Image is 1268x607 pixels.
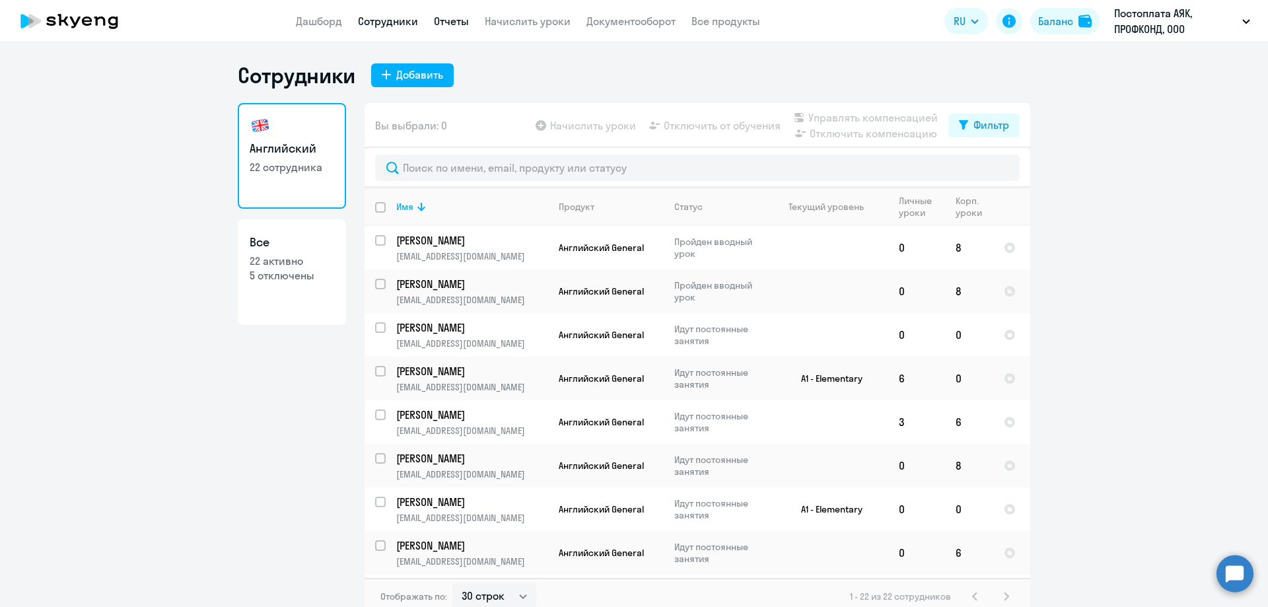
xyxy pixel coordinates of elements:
[945,400,993,444] td: 6
[765,487,888,531] td: A1 - Elementary
[559,460,644,472] span: Английский General
[396,408,546,422] p: [PERSON_NAME]
[945,269,993,313] td: 8
[899,195,944,219] div: Личные уроки
[559,416,644,428] span: Английский General
[674,497,765,521] p: Идут постоянные занятия
[396,425,547,437] p: [EMAIL_ADDRESS][DOMAIN_NAME]
[1114,5,1237,37] p: Постоплата АЯК, ПРОФКОНД, ООО
[888,400,945,444] td: 3
[1038,13,1073,29] div: Баланс
[973,117,1009,133] div: Фильтр
[396,555,547,567] p: [EMAIL_ADDRESS][DOMAIN_NAME]
[396,495,547,509] a: [PERSON_NAME]
[250,234,334,251] h3: Все
[396,381,547,393] p: [EMAIL_ADDRESS][DOMAIN_NAME]
[559,547,644,559] span: Английский General
[948,114,1020,137] button: Фильтр
[945,313,993,357] td: 0
[888,313,945,357] td: 0
[238,219,346,325] a: Все22 активно5 отключены
[396,495,546,509] p: [PERSON_NAME]
[1108,5,1257,37] button: Постоплата АЯК, ПРОФКОНД, ООО
[945,357,993,400] td: 0
[559,329,644,341] span: Английский General
[238,62,355,89] h1: Сотрудники
[250,140,334,157] h3: Английский
[396,512,547,524] p: [EMAIL_ADDRESS][DOMAIN_NAME]
[559,201,594,213] div: Продукт
[674,279,765,303] p: Пройден вводный урок
[396,408,547,422] a: [PERSON_NAME]
[396,201,547,213] div: Имя
[674,367,765,390] p: Идут постоянные занятия
[888,444,945,487] td: 0
[559,201,663,213] div: Продукт
[250,160,334,174] p: 22 сотрудника
[238,103,346,209] a: Английский22 сотрудника
[674,410,765,434] p: Идут постоянные занятия
[250,268,334,283] p: 5 отключены
[888,531,945,575] td: 0
[888,357,945,400] td: 6
[375,118,447,133] span: Вы выбрали: 0
[691,15,760,28] a: Все продукты
[250,254,334,268] p: 22 активно
[674,236,765,260] p: Пройден вводный урок
[850,590,951,602] span: 1 - 22 из 22 сотрудников
[765,357,888,400] td: A1 - Elementary
[674,541,765,565] p: Идут постоянные занятия
[944,8,988,34] button: RU
[888,226,945,269] td: 0
[396,233,547,248] a: [PERSON_NAME]
[371,63,454,87] button: Добавить
[396,451,546,466] p: [PERSON_NAME]
[396,538,546,553] p: [PERSON_NAME]
[396,338,547,349] p: [EMAIL_ADDRESS][DOMAIN_NAME]
[396,250,547,262] p: [EMAIL_ADDRESS][DOMAIN_NAME]
[396,364,547,378] a: [PERSON_NAME]
[559,242,644,254] span: Английский General
[586,15,676,28] a: Документооборот
[674,201,765,213] div: Статус
[888,269,945,313] td: 0
[559,373,644,384] span: Английский General
[380,590,447,602] span: Отображать по:
[396,201,413,213] div: Имя
[396,277,546,291] p: [PERSON_NAME]
[396,468,547,480] p: [EMAIL_ADDRESS][DOMAIN_NAME]
[789,201,864,213] div: Текущий уровень
[945,531,993,575] td: 6
[945,487,993,531] td: 0
[956,195,993,219] div: Корп. уроки
[956,195,984,219] div: Корп. уроки
[674,454,765,478] p: Идут постоянные занятия
[899,195,936,219] div: Личные уроки
[396,451,547,466] a: [PERSON_NAME]
[954,13,966,29] span: RU
[396,364,546,378] p: [PERSON_NAME]
[945,444,993,487] td: 8
[396,320,547,335] a: [PERSON_NAME]
[396,294,547,306] p: [EMAIL_ADDRESS][DOMAIN_NAME]
[396,67,443,83] div: Добавить
[250,115,271,136] img: english
[776,201,888,213] div: Текущий уровень
[485,15,571,28] a: Начислить уроки
[674,323,765,347] p: Идут постоянные занятия
[888,487,945,531] td: 0
[434,15,469,28] a: Отчеты
[396,233,546,248] p: [PERSON_NAME]
[375,155,1020,181] input: Поиск по имени, email, продукту или статусу
[559,285,644,297] span: Английский General
[396,320,546,335] p: [PERSON_NAME]
[396,538,547,553] a: [PERSON_NAME]
[296,15,342,28] a: Дашборд
[1078,15,1092,28] img: balance
[358,15,418,28] a: Сотрудники
[945,226,993,269] td: 8
[1030,8,1100,34] button: Балансbalance
[396,277,547,291] a: [PERSON_NAME]
[674,201,703,213] div: Статус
